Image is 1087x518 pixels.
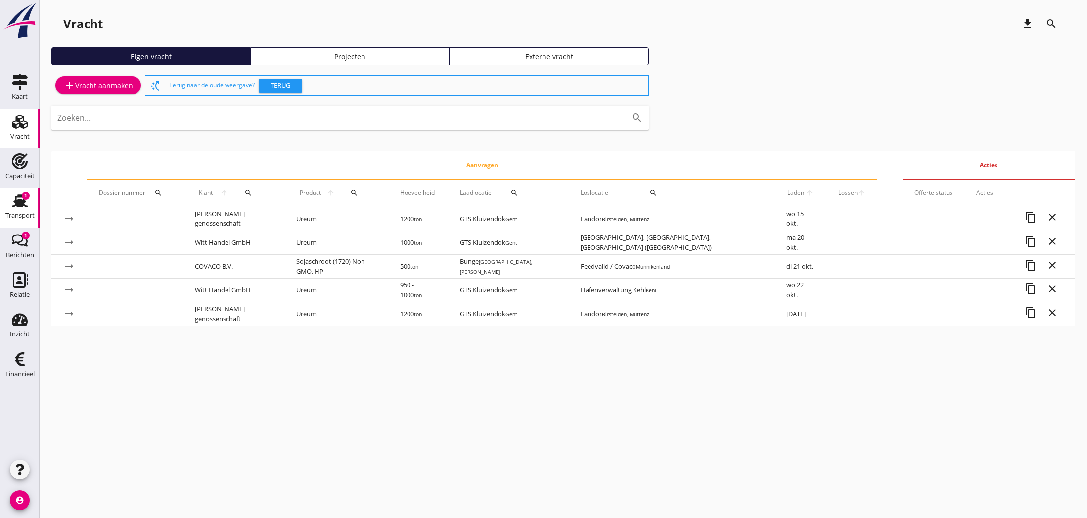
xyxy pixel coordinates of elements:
small: Birsfelden, Muttenz [602,311,649,318]
div: Acties [976,188,1063,197]
i: close [1046,307,1058,319]
td: wo 15 okt. [774,207,826,231]
div: Terug naar de oude weergave? [169,76,644,95]
i: content_copy [1025,283,1037,295]
a: Externe vracht [450,47,649,65]
div: 1 [22,232,30,239]
i: search [1045,18,1057,30]
i: arrow_upward [324,189,338,197]
td: Ureum [284,279,388,302]
div: Capaciteit [5,173,35,179]
small: Gent [505,216,517,223]
div: Berichten [6,252,34,258]
i: content_copy [1025,211,1037,223]
th: Acties [903,151,1075,179]
a: Vracht aanmaken [55,76,141,94]
td: Witt Handel GmbH [183,279,284,302]
span: 1000 [400,238,422,247]
small: Kehl [646,287,656,294]
td: [PERSON_NAME] genossenschaft [183,207,284,231]
div: Vracht [10,133,30,140]
td: COVACO B.V. [183,255,284,279]
td: [GEOGRAPHIC_DATA], [GEOGRAPHIC_DATA], [GEOGRAPHIC_DATA] ([GEOGRAPHIC_DATA]) [569,231,774,255]
td: Hafenverwaltung Kehl [569,279,774,302]
div: Inzicht [10,331,30,337]
div: Eigen vracht [56,51,246,62]
i: search [510,189,518,197]
td: Ureum [284,302,388,326]
div: Offerte status [914,188,952,197]
i: close [1046,283,1058,295]
small: ton [414,216,422,223]
td: wo 22 okt. [774,279,826,302]
span: Klant [195,188,216,197]
td: Landor [569,302,774,326]
small: ton [414,311,422,318]
span: 1200 [400,214,422,223]
td: ma 20 okt. [774,231,826,255]
td: [PERSON_NAME] genossenschaft [183,302,284,326]
td: Feedvalid / Covaco [569,255,774,279]
i: account_circle [10,490,30,510]
td: Ureum [284,231,388,255]
i: arrow_upward [858,189,865,197]
td: GTS Kluizendok [448,207,569,231]
span: 500 [400,262,418,271]
i: add [63,79,75,91]
td: GTS Kluizendok [448,302,569,326]
i: arrow_upward [216,189,231,197]
input: Zoeken... [57,110,615,126]
i: arrow_right_alt [63,284,75,296]
div: Financieel [5,371,35,377]
i: download [1022,18,1034,30]
i: arrow_right_alt [63,260,75,272]
i: close [1046,211,1058,223]
div: Transport [5,212,35,219]
small: Gent [505,311,517,318]
small: [GEOGRAPHIC_DATA], [PERSON_NAME] [460,258,533,275]
i: switch_access_shortcut [149,80,161,92]
th: Aanvragen [87,151,877,179]
img: logo-small.a267ee39.svg [2,2,38,39]
i: search [350,189,358,197]
i: arrow_right_alt [63,236,75,248]
span: Laden [786,188,805,197]
div: Relatie [10,291,30,298]
i: search [154,189,162,197]
small: ton [414,292,422,299]
div: Projecten [255,51,446,62]
td: Witt Handel GmbH [183,231,284,255]
small: Gent [505,287,517,294]
small: ton [414,239,422,246]
div: Externe vracht [454,51,644,62]
div: Kaart [12,94,28,100]
td: GTS Kluizendok [448,231,569,255]
small: ton [410,263,418,270]
div: Vracht aanmaken [63,79,133,91]
small: Gent [505,239,517,246]
span: 1200 [400,309,422,318]
div: Loslocatie [581,181,763,205]
div: Hoeveelheid [400,188,436,197]
i: arrow_upward [805,189,815,197]
i: content_copy [1025,235,1037,247]
i: search [631,112,643,124]
i: close [1046,259,1058,271]
span: Lossen [838,188,858,197]
td: Landor [569,207,774,231]
span: 950 - 1000 [400,281,422,299]
i: close [1046,235,1058,247]
a: Eigen vracht [51,47,251,65]
div: 1 [22,192,30,200]
span: Product [296,188,324,197]
i: search [244,189,252,197]
small: Munnikenland [636,263,670,270]
td: GTS Kluizendok [448,279,569,302]
i: arrow_right_alt [63,213,75,225]
i: search [649,189,657,197]
td: Sojaschroot (1720) Non GMO, HP [284,255,388,279]
i: arrow_right_alt [63,308,75,320]
td: Bunge [448,255,569,279]
td: Ureum [284,207,388,231]
div: Terug [263,81,298,91]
